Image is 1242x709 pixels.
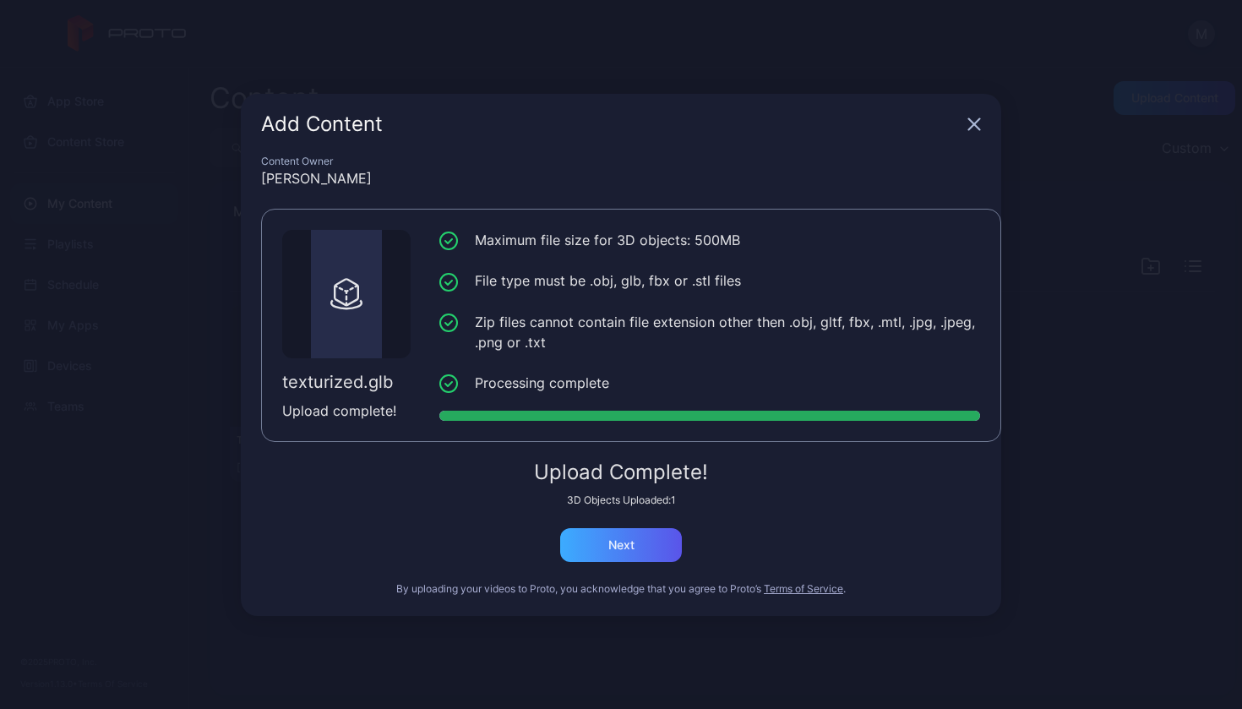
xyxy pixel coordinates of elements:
div: 3D Objects Uploaded: 1 [261,494,981,507]
div: [PERSON_NAME] [261,168,981,188]
div: Next [608,538,635,552]
button: Terms of Service [764,582,843,596]
div: By uploading your videos to Proto, you acknowledge that you agree to Proto’s . [261,582,981,596]
div: Add Content [261,114,961,134]
button: Next [560,528,682,562]
div: Upload Complete! [261,462,981,483]
li: Zip files cannot contain file extension other then .obj, gltf, fbx, .mtl, .jpg, .jpeg, .png or .txt [439,312,980,352]
li: File type must be .obj, glb, fbx or .stl files [439,270,980,292]
li: Processing complete [439,373,980,394]
div: texturized.glb [282,372,411,392]
li: Maximum file size for 3D objects: 500MB [439,230,980,251]
div: Upload complete! [282,401,411,421]
div: Content Owner [261,155,981,168]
